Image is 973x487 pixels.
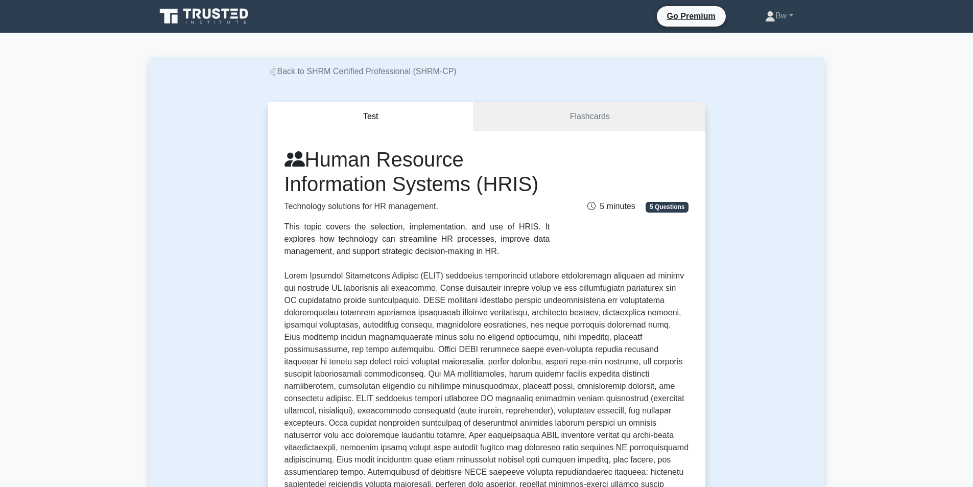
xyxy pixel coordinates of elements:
[474,102,705,131] a: Flashcards
[284,221,550,258] div: This topic covers the selection, implementation, and use of HRIS. It explores how technology can ...
[268,102,474,131] button: Test
[587,202,635,211] span: 5 minutes
[661,10,722,22] a: Go Premium
[741,6,817,26] a: Bw
[646,202,689,212] span: 5 Questions
[284,147,550,196] h1: Human Resource Information Systems (HRIS)
[284,200,550,213] p: Technology solutions for HR management.
[268,67,457,76] a: Back to SHRM Certified Professional (SHRM-CP)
